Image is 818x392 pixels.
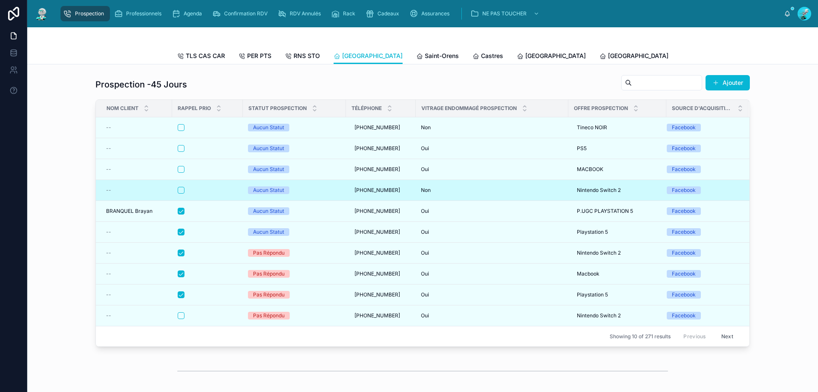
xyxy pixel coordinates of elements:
a: -- [106,270,167,277]
div: Facebook [672,270,696,278]
span: Oui [421,145,429,152]
a: Rack [328,6,361,21]
a: -- [106,187,167,194]
a: -- [106,145,167,152]
a: Nintendo Switch 2 [573,246,661,260]
span: -- [106,166,111,173]
a: [PHONE_NUMBER] [351,225,411,239]
a: Aucun Statut [248,186,341,194]
a: Facebook [667,312,738,319]
a: MACBOOK [573,163,661,176]
span: [PHONE_NUMBER] [354,166,400,173]
a: Nintendo Switch 2 [573,183,661,197]
a: Nintendo Switch 2 [573,309,661,322]
a: Saint-Orens [416,48,459,65]
span: Oui [421,229,429,235]
span: RDV Annulés [290,10,321,17]
div: Facebook [672,228,696,236]
a: Playstation 5 [573,288,661,302]
a: Facebook [667,124,738,131]
span: Playstation 5 [577,229,608,235]
span: Castres [481,52,503,60]
div: scrollable content [56,4,784,23]
span: -- [106,124,111,131]
a: PS5 [573,142,661,155]
div: Pas Répondu [253,291,285,299]
div: Pas Répondu [253,312,285,319]
a: P.UGC PLAYSTATION 5 [573,204,661,218]
span: [PHONE_NUMBER] [354,312,400,319]
div: Facebook [672,312,696,319]
a: Facebook [667,166,738,173]
a: [GEOGRAPHIC_DATA] [334,48,403,64]
a: Oui [421,291,563,298]
span: Confirmation RDV [224,10,268,17]
button: Next [715,330,739,343]
a: [PHONE_NUMBER] [351,163,411,176]
span: Tineco NOIR [577,124,607,131]
button: Ajouter [706,75,750,90]
span: [PHONE_NUMBER] [354,291,400,298]
span: P.UGC PLAYSTATION 5 [577,208,633,215]
span: [PHONE_NUMBER] [354,250,400,256]
span: [GEOGRAPHIC_DATA] [525,52,586,60]
a: Pas Répondu [248,291,341,299]
a: Aucun Statut [248,145,341,152]
a: -- [106,312,167,319]
div: Aucun Statut [253,145,284,152]
span: Source d'acquisition [672,105,732,112]
span: Non [421,187,431,194]
div: Facebook [672,249,696,257]
a: Playstation 5 [573,225,661,239]
span: Offre Prospection [574,105,628,112]
a: Confirmation RDV [210,6,274,21]
a: -- [106,250,167,256]
span: -- [106,229,111,235]
span: [GEOGRAPHIC_DATA] [342,52,403,60]
span: Showing 10 of 271 results [610,333,671,340]
div: Facebook [672,186,696,194]
a: -- [106,229,167,235]
span: MACBOOK [577,166,603,173]
a: Macbook [573,267,661,281]
a: [PHONE_NUMBER] [351,246,411,260]
div: Facebook [672,124,696,131]
span: Nintendo Switch 2 [577,250,621,256]
a: Aucun Statut [248,207,341,215]
a: -- [106,124,167,131]
span: -- [106,145,111,152]
span: Vitrage endommagé Prospection [421,105,517,112]
a: Oui [421,166,563,173]
span: TLS CAS CAR [186,52,225,60]
a: [PHONE_NUMBER] [351,267,411,281]
a: Aucun Statut [248,124,341,131]
span: Nintendo Switch 2 [577,187,621,194]
a: Pas Répondu [248,270,341,278]
span: [PHONE_NUMBER] [354,208,400,215]
span: [GEOGRAPHIC_DATA] [608,52,668,60]
span: Macbook [577,270,599,277]
a: [PHONE_NUMBER] [351,204,411,218]
span: BRANQUEL Brayan [106,208,153,215]
a: Oui [421,312,563,319]
span: -- [106,250,111,256]
a: RNS STO [285,48,320,65]
a: Oui [421,208,563,215]
a: RDV Annulés [275,6,327,21]
div: Aucun Statut [253,166,284,173]
a: Cadeaux [363,6,405,21]
div: Aucun Statut [253,124,284,131]
span: Agenda [184,10,202,17]
span: [PHONE_NUMBER] [354,124,400,131]
span: Assurances [421,10,449,17]
span: NE PAS TOUCHER [482,10,527,17]
a: Non [421,187,563,194]
span: Nintendo Switch 2 [577,312,621,319]
a: [GEOGRAPHIC_DATA] [517,48,586,65]
div: Facebook [672,145,696,152]
a: PER PTS [239,48,271,65]
a: [PHONE_NUMBER] [351,288,411,302]
span: [PHONE_NUMBER] [354,187,400,194]
span: RNS STO [294,52,320,60]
